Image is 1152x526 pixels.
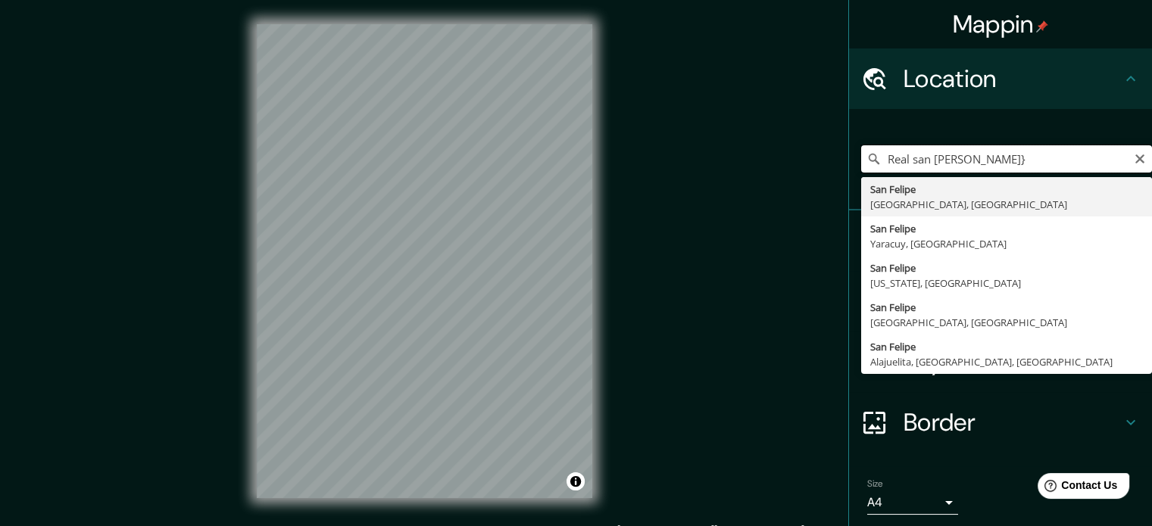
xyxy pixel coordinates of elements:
[867,490,958,515] div: A4
[849,392,1152,453] div: Border
[849,331,1152,392] div: Layout
[870,354,1143,369] div: Alajuelita, [GEOGRAPHIC_DATA], [GEOGRAPHIC_DATA]
[849,48,1152,109] div: Location
[904,64,1122,94] h4: Location
[870,260,1143,275] div: San Felipe
[870,315,1143,330] div: [GEOGRAPHIC_DATA], [GEOGRAPHIC_DATA]
[1036,20,1048,33] img: pin-icon.png
[870,182,1143,197] div: San Felipe
[870,339,1143,354] div: San Felipe
[904,347,1122,377] h4: Layout
[870,300,1143,315] div: San Felipe
[867,478,883,490] label: Size
[870,275,1143,291] div: [US_STATE], [GEOGRAPHIC_DATA]
[904,407,1122,437] h4: Border
[870,236,1143,251] div: Yaracuy, [GEOGRAPHIC_DATA]
[861,145,1152,173] input: Pick your city or area
[953,9,1049,39] h4: Mappin
[567,472,585,490] button: Toggle attribution
[1017,467,1135,509] iframe: Help widget launcher
[870,221,1143,236] div: San Felipe
[870,197,1143,212] div: [GEOGRAPHIC_DATA], [GEOGRAPHIC_DATA]
[257,24,592,498] canvas: Map
[849,210,1152,271] div: Pins
[849,271,1152,331] div: Style
[1134,151,1146,165] button: Clear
